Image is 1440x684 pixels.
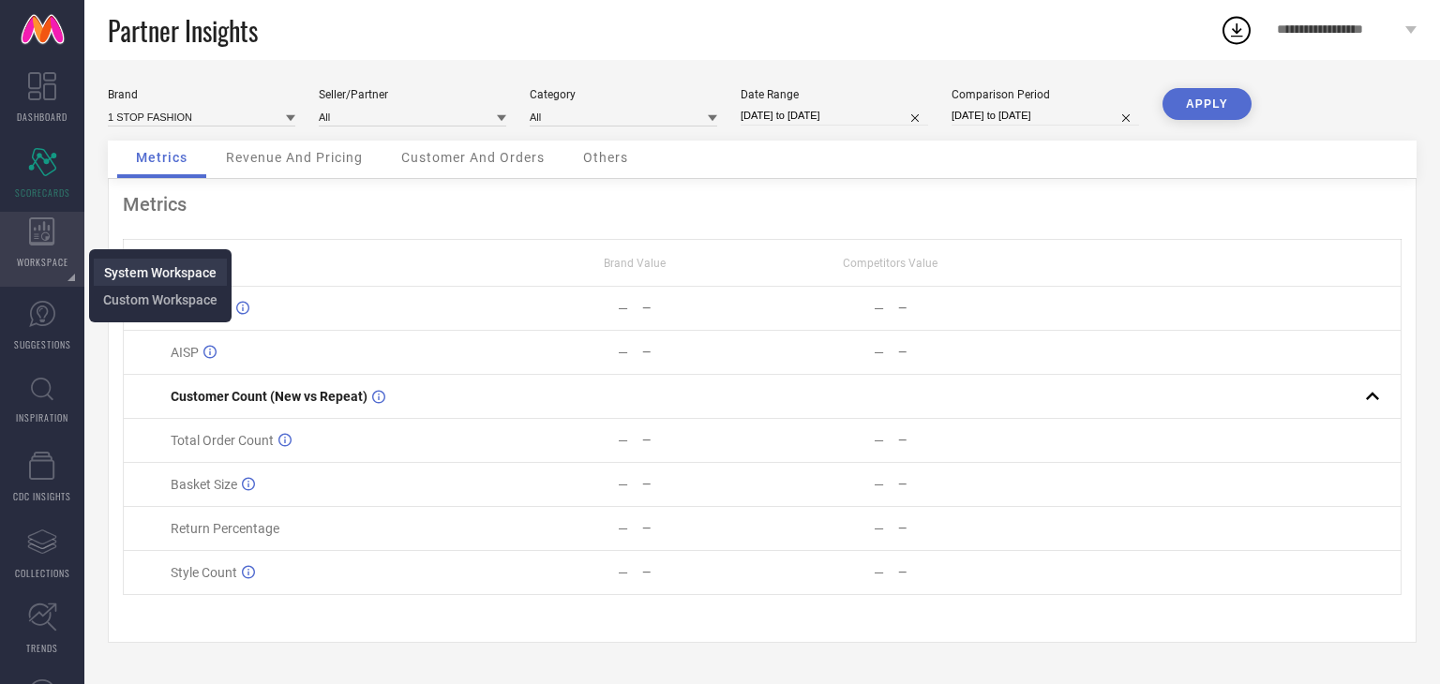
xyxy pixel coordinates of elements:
[898,346,1017,359] div: —
[17,255,68,269] span: WORKSPACE
[874,565,884,580] div: —
[171,477,237,492] span: Basket Size
[123,193,1402,216] div: Metrics
[874,301,884,316] div: —
[952,88,1139,101] div: Comparison Period
[642,478,761,491] div: —
[171,565,237,580] span: Style Count
[618,345,628,360] div: —
[618,301,628,316] div: —
[618,433,628,448] div: —
[108,11,258,50] span: Partner Insights
[618,521,628,536] div: —
[874,345,884,360] div: —
[642,302,761,315] div: —
[15,566,70,580] span: COLLECTIONS
[16,410,68,424] span: INSPIRATION
[319,88,506,101] div: Seller/Partner
[103,292,217,307] span: Custom Workspace
[104,263,217,281] a: System Workspace
[171,345,199,360] span: AISP
[108,88,295,101] div: Brand
[843,257,937,270] span: Competitors Value
[618,565,628,580] div: —
[898,566,1017,579] div: —
[618,477,628,492] div: —
[17,110,67,124] span: DASHBOARD
[898,522,1017,535] div: —
[26,641,58,655] span: TRENDS
[1220,13,1253,47] div: Open download list
[1162,88,1252,120] button: APPLY
[741,88,928,101] div: Date Range
[136,150,187,165] span: Metrics
[898,302,1017,315] div: —
[874,477,884,492] div: —
[642,566,761,579] div: —
[642,434,761,447] div: —
[15,186,70,200] span: SCORECARDS
[104,265,217,280] span: System Workspace
[530,88,717,101] div: Category
[874,521,884,536] div: —
[874,433,884,448] div: —
[13,489,71,503] span: CDC INSIGHTS
[103,290,217,308] a: Custom Workspace
[898,478,1017,491] div: —
[642,522,761,535] div: —
[952,106,1139,126] input: Select comparison period
[583,150,628,165] span: Others
[171,521,279,536] span: Return Percentage
[604,257,666,270] span: Brand Value
[401,150,545,165] span: Customer And Orders
[642,346,761,359] div: —
[226,150,363,165] span: Revenue And Pricing
[171,389,367,404] span: Customer Count (New vs Repeat)
[741,106,928,126] input: Select date range
[171,433,274,448] span: Total Order Count
[898,434,1017,447] div: —
[14,337,71,351] span: SUGGESTIONS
